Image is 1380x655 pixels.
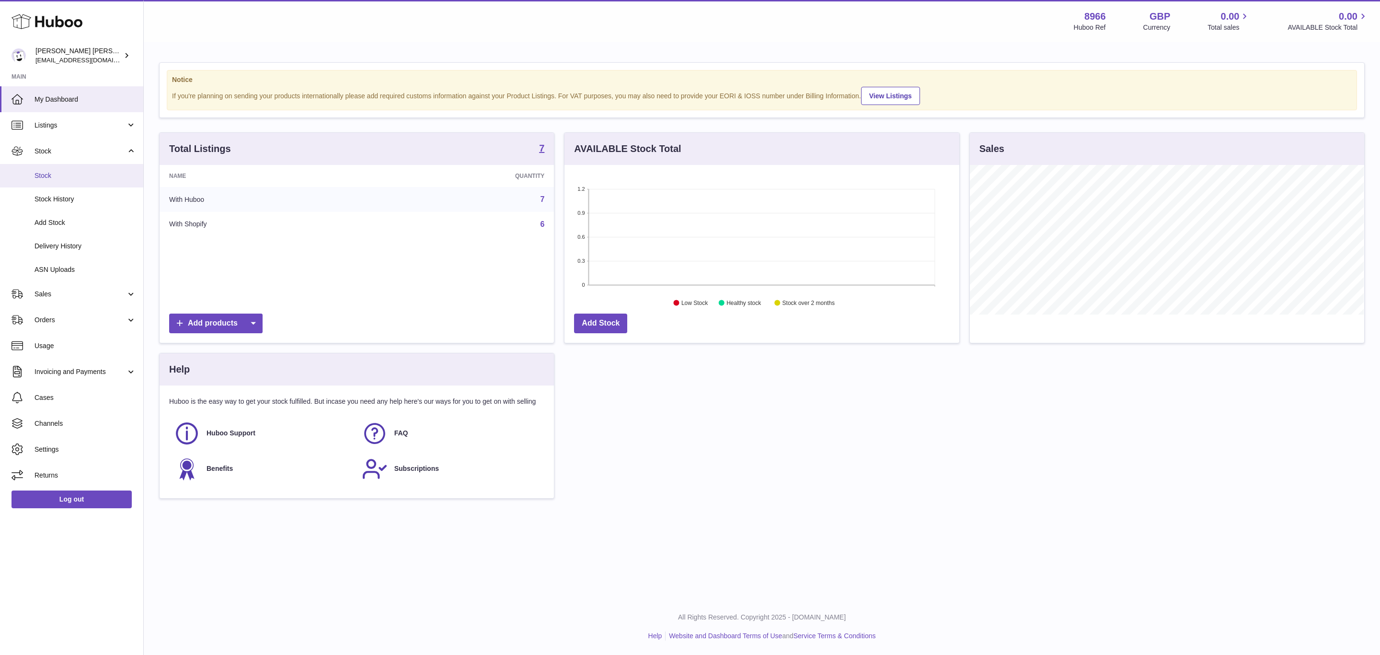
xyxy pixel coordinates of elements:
[34,393,136,402] span: Cases
[160,187,372,212] td: With Huboo
[34,95,136,104] span: My Dashboard
[1084,10,1106,23] strong: 8966
[174,456,352,482] a: Benefits
[34,242,136,251] span: Delivery History
[979,142,1004,155] h3: Sales
[34,471,136,480] span: Returns
[1207,23,1250,32] span: Total sales
[861,87,920,105] a: View Listings
[362,421,540,446] a: FAQ
[540,220,544,228] a: 6
[1288,23,1368,32] span: AVAILABLE Stock Total
[34,171,136,180] span: Stock
[151,613,1372,622] p: All Rights Reserved. Copyright 2025 - [DOMAIN_NAME]
[160,212,372,237] td: With Shopify
[35,56,141,64] span: [EMAIL_ADDRESS][DOMAIN_NAME]
[394,464,439,473] span: Subscriptions
[1339,10,1357,23] span: 0.00
[169,397,544,406] p: Huboo is the easy way to get your stock fulfilled. But incase you need any help here's our ways f...
[160,165,372,187] th: Name
[34,445,136,454] span: Settings
[11,491,132,508] a: Log out
[669,632,782,640] a: Website and Dashboard Terms of Use
[34,195,136,204] span: Stock History
[169,363,190,376] h3: Help
[172,85,1352,105] div: If you're planning on sending your products internationally please add required customs informati...
[34,419,136,428] span: Channels
[582,282,585,288] text: 0
[34,218,136,227] span: Add Stock
[34,265,136,274] span: ASN Uploads
[372,165,554,187] th: Quantity
[1207,10,1250,32] a: 0.00 Total sales
[207,464,233,473] span: Benefits
[11,48,26,63] img: internalAdmin-8966@internal.huboo.com
[574,142,681,155] h3: AVAILABLE Stock Total
[578,258,585,264] text: 0.3
[578,234,585,240] text: 0.6
[539,143,544,155] a: 7
[34,121,126,130] span: Listings
[727,300,762,306] text: Healthy stock
[540,195,544,203] a: 7
[1221,10,1240,23] span: 0.00
[574,314,627,333] a: Add Stock
[1143,23,1171,32] div: Currency
[666,632,875,641] li: and
[1150,10,1170,23] strong: GBP
[174,421,352,446] a: Huboo Support
[578,210,585,216] text: 0.9
[169,314,263,333] a: Add products
[648,632,662,640] a: Help
[681,300,708,306] text: Low Stock
[362,456,540,482] a: Subscriptions
[539,143,544,153] strong: 7
[172,75,1352,84] strong: Notice
[782,300,835,306] text: Stock over 2 months
[35,47,122,65] div: [PERSON_NAME] [PERSON_NAME]
[34,290,126,299] span: Sales
[1074,23,1106,32] div: Huboo Ref
[34,367,126,376] span: Invoicing and Payments
[169,142,231,155] h3: Total Listings
[1288,10,1368,32] a: 0.00 AVAILABLE Stock Total
[34,341,136,351] span: Usage
[394,429,408,438] span: FAQ
[578,186,585,192] text: 1.2
[793,632,876,640] a: Service Terms & Conditions
[34,316,126,325] span: Orders
[34,147,126,156] span: Stock
[207,429,255,438] span: Huboo Support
